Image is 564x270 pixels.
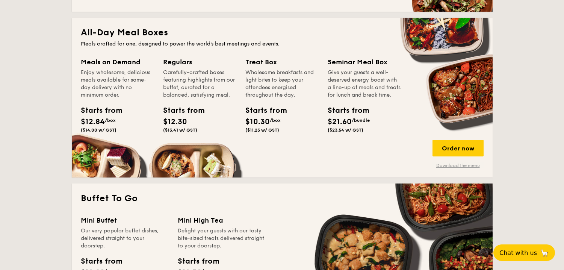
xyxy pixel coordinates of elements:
div: Starts from [245,105,279,116]
span: $12.84 [81,117,105,126]
div: Carefully-crafted boxes featuring highlights from our buffet, curated for a balanced, satisfying ... [163,69,236,99]
div: Regulars [163,57,236,67]
span: ($23.54 w/ GST) [328,127,363,133]
div: Wholesome breakfasts and light bites to keep your attendees energised throughout the day. [245,69,319,99]
div: Order now [432,140,484,156]
div: Delight your guests with our tasty bite-sized treats delivered straight to your doorstep. [178,227,266,250]
span: ($13.41 w/ GST) [163,127,197,133]
div: Starts from [178,256,219,267]
span: 🦙 [540,249,549,257]
div: Meals crafted for one, designed to power the world's best meetings and events. [81,40,484,48]
span: /box [270,118,281,123]
div: Starts from [81,105,115,116]
span: /box [105,118,116,123]
div: Give your guests a well-deserved energy boost with a line-up of meals and treats for lunch and br... [328,69,401,99]
div: Starts from [163,105,197,116]
h2: Buffet To Go [81,193,484,205]
span: Chat with us [499,249,537,256]
span: ($11.23 w/ GST) [245,127,279,133]
h2: All-Day Meal Boxes [81,27,484,39]
div: Seminar Meal Box [328,57,401,67]
a: Download the menu [432,162,484,168]
div: Starts from [81,256,122,267]
button: Chat with us🦙 [493,244,555,261]
div: Treat Box [245,57,319,67]
div: Starts from [328,105,361,116]
span: $21.60 [328,117,352,126]
span: $12.30 [163,117,187,126]
div: Enjoy wholesome, delicious meals available for same-day delivery with no minimum order. [81,69,154,99]
div: Meals on Demand [81,57,154,67]
span: $10.30 [245,117,270,126]
span: ($14.00 w/ GST) [81,127,116,133]
span: /bundle [352,118,370,123]
div: Our very popular buffet dishes, delivered straight to your doorstep. [81,227,169,250]
div: Mini High Tea [178,215,266,226]
div: Mini Buffet [81,215,169,226]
